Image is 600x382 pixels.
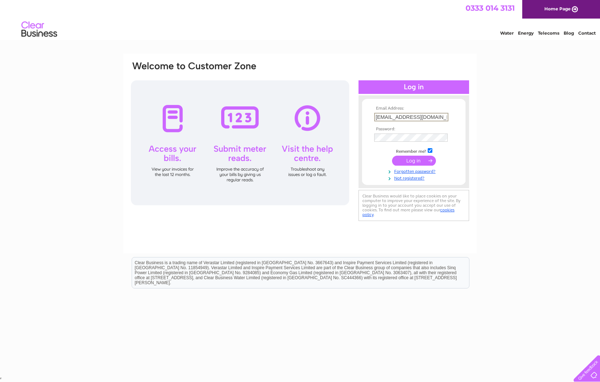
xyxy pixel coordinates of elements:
[372,147,455,154] td: Remember me?
[372,106,455,111] th: Email Address:
[392,156,436,166] input: Submit
[538,30,559,36] a: Telecoms
[374,174,455,181] a: Not registered?
[578,30,596,36] a: Contact
[132,4,469,35] div: Clear Business is a trading name of Verastar Limited (registered in [GEOGRAPHIC_DATA] No. 3667643...
[359,190,469,221] div: Clear Business would like to place cookies on your computer to improve your experience of the sit...
[372,127,455,132] th: Password:
[466,4,515,12] a: 0333 014 3131
[21,19,57,40] img: logo.png
[374,167,455,174] a: Forgotten password?
[500,30,514,36] a: Water
[518,30,534,36] a: Energy
[362,207,454,217] a: cookies policy
[564,30,574,36] a: Blog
